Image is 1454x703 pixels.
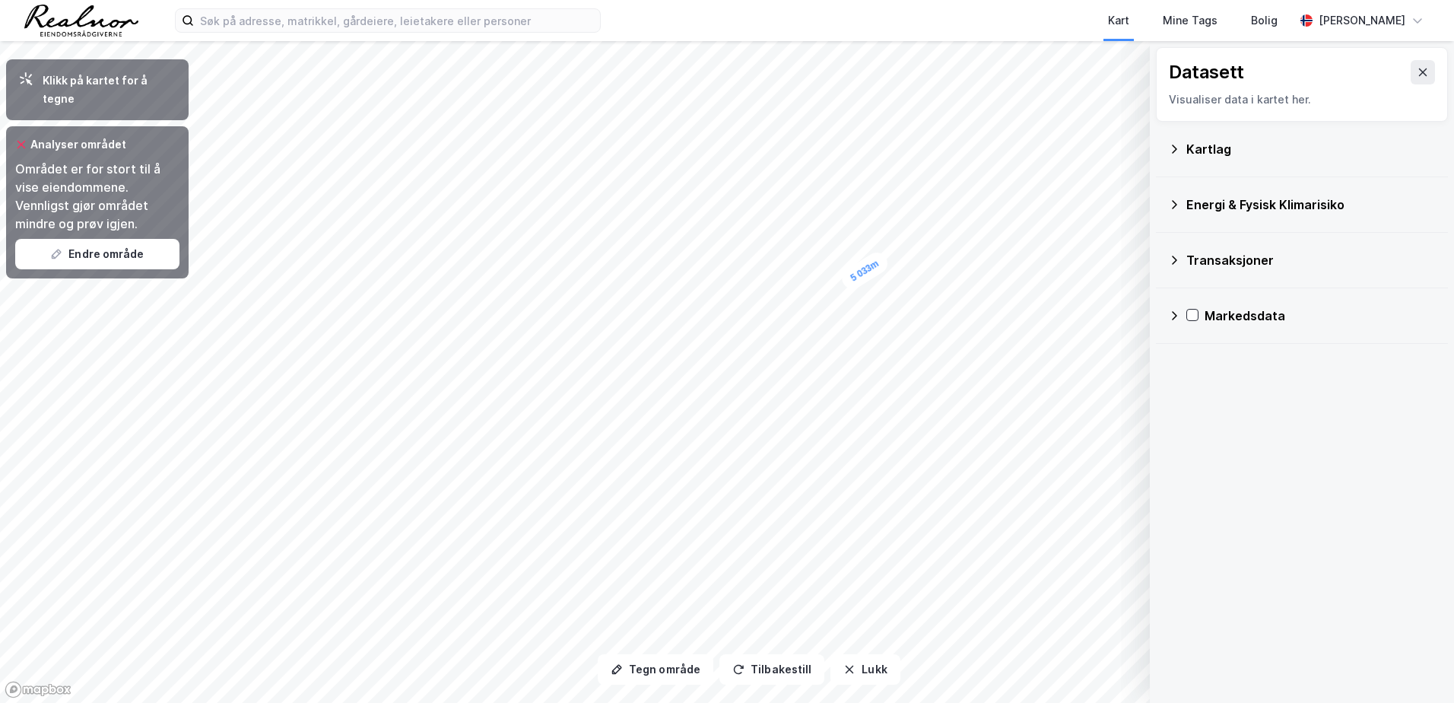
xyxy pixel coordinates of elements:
[719,654,824,685] button: Tilbakestill
[1169,60,1244,84] div: Datasett
[194,9,600,32] input: Søk på adresse, matrikkel, gårdeiere, leietakere eller personer
[15,160,179,233] div: Området er for stort til å vise eiendommene. Vennligst gjør området mindre og prøv igjen.
[1186,140,1436,158] div: Kartlag
[30,135,126,154] div: Analyser området
[1378,630,1454,703] iframe: Chat Widget
[15,239,179,269] button: Endre område
[830,654,900,685] button: Lukk
[1108,11,1129,30] div: Kart
[43,72,176,108] div: Klikk på kartet for å tegne
[1378,630,1454,703] div: Kontrollprogram for chat
[1205,307,1436,325] div: Markedsdata
[838,249,891,293] div: Map marker
[1319,11,1405,30] div: [PERSON_NAME]
[5,681,71,698] a: Mapbox homepage
[1186,196,1436,214] div: Energi & Fysisk Klimarisiko
[1163,11,1217,30] div: Mine Tags
[1169,91,1435,109] div: Visualiser data i kartet her.
[1251,11,1278,30] div: Bolig
[24,5,138,37] img: realnor-logo.934646d98de889bb5806.png
[1186,251,1436,269] div: Transaksjoner
[598,654,713,685] button: Tegn område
